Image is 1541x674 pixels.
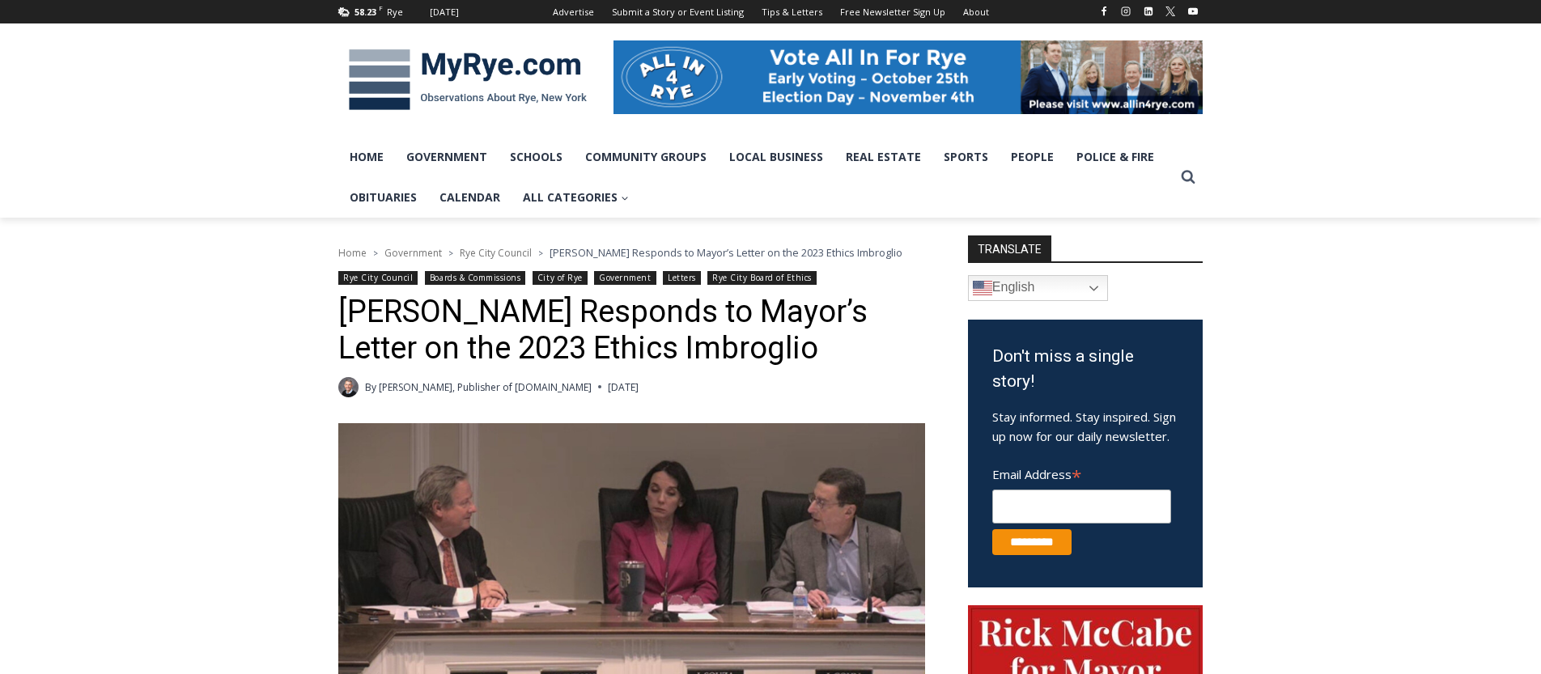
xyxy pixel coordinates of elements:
[338,137,395,177] a: Home
[550,245,902,260] span: [PERSON_NAME] Responds to Mayor’s Letter on the 2023 Ethics Imbroglio
[425,271,526,285] a: Boards & Commissions
[379,3,383,12] span: F
[428,177,512,218] a: Calendar
[538,248,543,259] span: >
[968,235,1051,261] strong: TRANSLATE
[460,246,532,260] a: Rye City Council
[992,344,1178,395] h3: Don't miss a single story!
[338,244,925,261] nav: Breadcrumbs
[338,177,428,218] a: Obituaries
[499,137,574,177] a: Schools
[354,6,376,18] span: 58.23
[338,271,418,285] a: Rye City Council
[1000,137,1065,177] a: People
[379,380,592,394] a: [PERSON_NAME], Publisher of [DOMAIN_NAME]
[387,5,403,19] div: Rye
[1183,2,1203,21] a: YouTube
[1065,137,1165,177] a: Police & Fire
[663,271,701,285] a: Letters
[992,407,1178,446] p: Stay informed. Stay inspired. Sign up now for our daily newsletter.
[365,379,376,395] span: By
[1161,2,1180,21] a: X
[968,275,1108,301] a: English
[608,379,639,395] time: [DATE]
[338,137,1174,218] nav: Primary Navigation
[512,177,640,218] a: All Categories
[430,5,459,19] div: [DATE]
[338,38,597,122] img: MyRye.com
[448,248,453,259] span: >
[338,246,367,260] a: Home
[338,294,925,367] h1: [PERSON_NAME] Responds to Mayor’s Letter on the 2023 Ethics Imbroglio
[1116,2,1136,21] a: Instagram
[973,278,992,298] img: en
[395,137,499,177] a: Government
[594,271,656,285] a: Government
[932,137,1000,177] a: Sports
[523,189,629,206] span: All Categories
[384,246,442,260] a: Government
[533,271,588,285] a: City of Rye
[338,377,359,397] a: Author image
[373,248,378,259] span: >
[1139,2,1158,21] a: Linkedin
[718,137,834,177] a: Local Business
[1094,2,1114,21] a: Facebook
[707,271,817,285] a: Rye City Board of Ethics
[613,40,1203,113] img: All in for Rye
[1174,163,1203,192] button: View Search Form
[574,137,718,177] a: Community Groups
[834,137,932,177] a: Real Estate
[992,458,1171,487] label: Email Address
